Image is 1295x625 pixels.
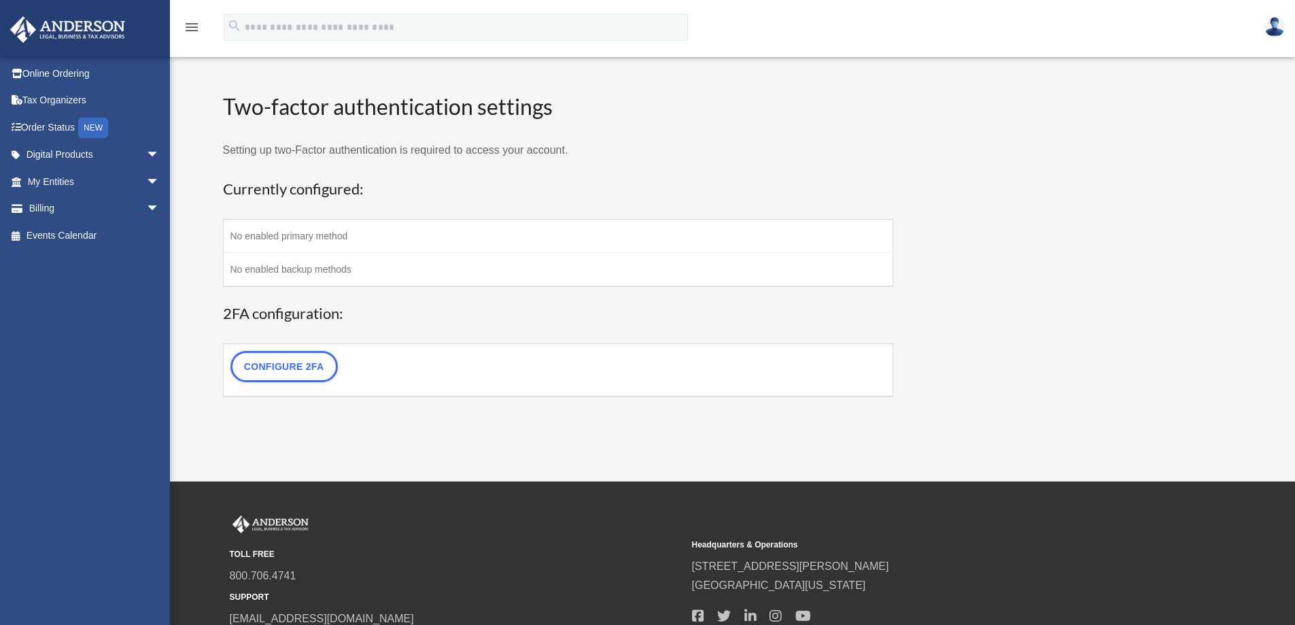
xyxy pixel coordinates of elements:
[146,195,173,223] span: arrow_drop_down
[10,168,180,195] a: My Entitiesarrow_drop_down
[223,92,894,122] h2: Two-factor authentication settings
[230,570,296,581] a: 800.706.4741
[223,303,894,324] h3: 2FA configuration:
[10,141,180,169] a: Digital Productsarrow_drop_down
[10,60,180,87] a: Online Ordering
[184,19,200,35] i: menu
[692,560,889,572] a: [STREET_ADDRESS][PERSON_NAME]
[230,516,311,533] img: Anderson Advisors Platinum Portal
[146,168,173,196] span: arrow_drop_down
[6,16,129,43] img: Anderson Advisors Platinum Portal
[230,351,338,382] a: Configure 2FA
[10,114,180,141] a: Order StatusNEW
[10,222,180,249] a: Events Calendar
[692,579,866,591] a: [GEOGRAPHIC_DATA][US_STATE]
[184,24,200,35] a: menu
[223,141,894,160] p: Setting up two-Factor authentication is required to access your account.
[230,590,683,605] small: SUPPORT
[10,87,180,114] a: Tax Organizers
[230,613,414,624] a: [EMAIL_ADDRESS][DOMAIN_NAME]
[223,253,893,287] td: No enabled backup methods
[10,195,180,222] a: Billingarrow_drop_down
[223,179,894,200] h3: Currently configured:
[78,118,108,138] div: NEW
[230,547,683,562] small: TOLL FREE
[223,220,893,253] td: No enabled primary method
[146,141,173,169] span: arrow_drop_down
[692,538,1145,552] small: Headquarters & Operations
[1264,17,1285,37] img: User Pic
[227,18,242,33] i: search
